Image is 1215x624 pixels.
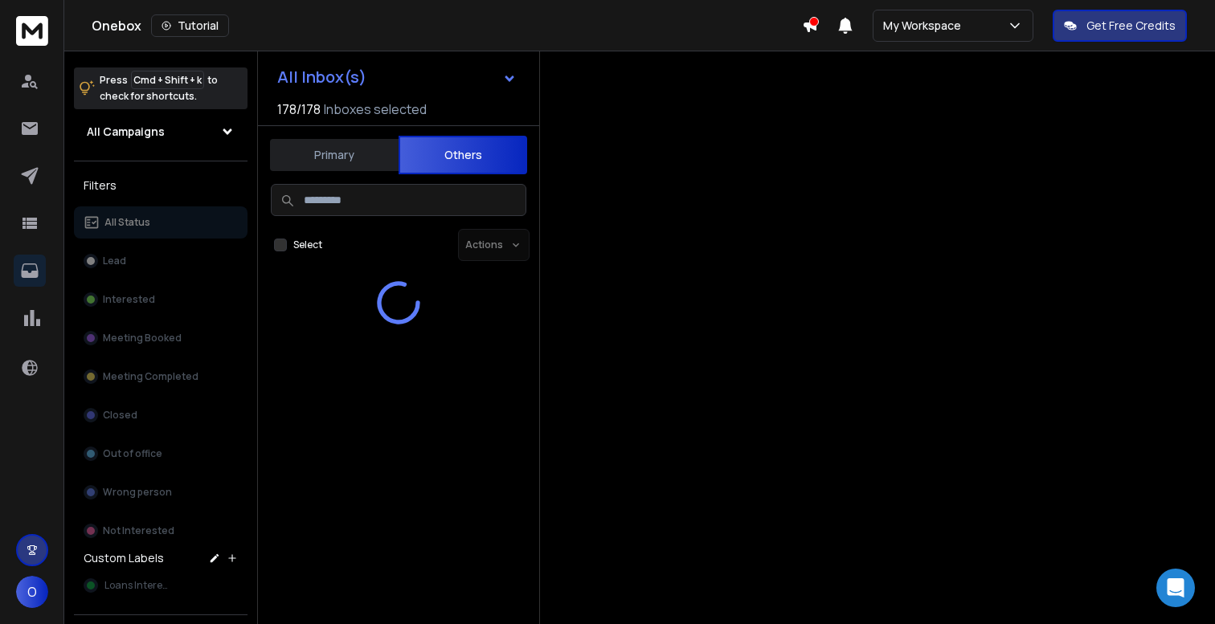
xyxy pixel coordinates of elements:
[1053,10,1187,42] button: Get Free Credits
[324,100,427,119] h3: Inboxes selected
[293,239,322,251] label: Select
[270,137,399,173] button: Primary
[277,69,366,85] h1: All Inbox(s)
[1156,569,1195,607] div: Open Intercom Messenger
[1086,18,1176,34] p: Get Free Credits
[131,71,204,89] span: Cmd + Shift + k
[74,116,247,148] button: All Campaigns
[151,14,229,37] button: Tutorial
[92,14,802,37] div: Onebox
[277,100,321,119] span: 178 / 178
[100,72,218,104] p: Press to check for shortcuts.
[883,18,967,34] p: My Workspace
[16,576,48,608] button: O
[264,61,530,93] button: All Inbox(s)
[399,136,527,174] button: Others
[74,174,247,197] h3: Filters
[87,124,165,140] h1: All Campaigns
[84,550,164,566] h3: Custom Labels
